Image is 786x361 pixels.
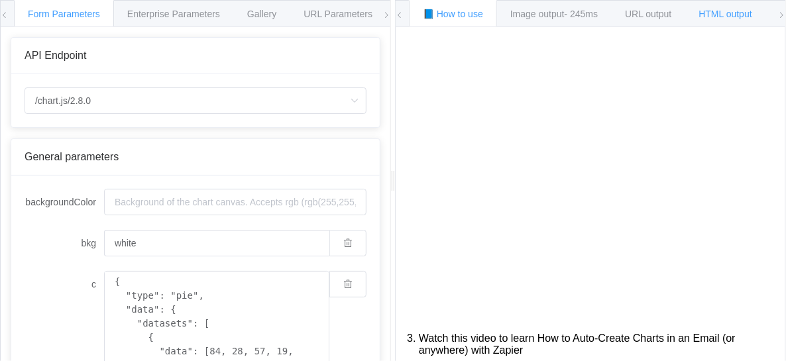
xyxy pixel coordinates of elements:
[423,9,483,19] span: 📘 How to use
[25,87,366,114] input: Select
[510,9,598,19] span: Image output
[25,50,86,61] span: API Endpoint
[25,230,104,256] label: bkg
[25,271,104,297] label: c
[104,189,366,215] input: Background of the chart canvas. Accepts rgb (rgb(255,255,120)), colors (red), and url-encoded hex...
[25,151,119,162] span: General parameters
[304,9,372,19] span: URL Parameters
[28,9,100,19] span: Form Parameters
[104,230,329,256] input: Background of the chart canvas. Accepts rgb (rgb(255,255,120)), colors (red), and url-encoded hex...
[699,9,752,19] span: HTML output
[565,9,598,19] span: - 245ms
[247,9,276,19] span: Gallery
[25,189,104,215] label: backgroundColor
[127,9,220,19] span: Enterprise Parameters
[625,9,671,19] span: URL output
